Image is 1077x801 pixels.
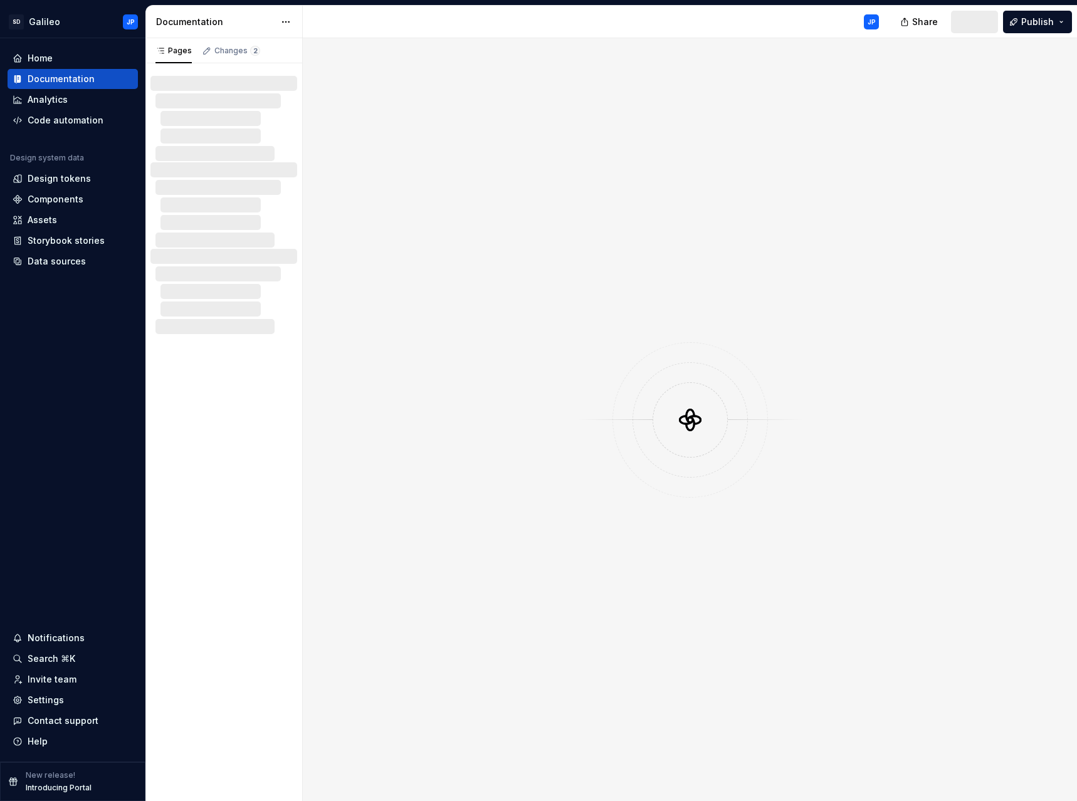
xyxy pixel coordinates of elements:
button: Notifications [8,628,138,648]
a: Design tokens [8,169,138,189]
button: Search ⌘K [8,649,138,669]
span: Share [912,16,938,28]
div: Search ⌘K [28,652,75,665]
a: Home [8,48,138,68]
div: Settings [28,694,64,706]
a: Documentation [8,69,138,89]
div: JP [127,17,135,27]
div: Design system data [10,153,84,163]
a: Analytics [8,90,138,110]
div: Invite team [28,673,76,686]
div: Galileo [29,16,60,28]
button: Publish [1003,11,1072,33]
div: Assets [28,214,57,226]
p: New release! [26,770,75,780]
div: Contact support [28,715,98,727]
a: Data sources [8,251,138,271]
button: SDGalileoJP [3,8,143,35]
a: Assets [8,210,138,230]
div: Documentation [156,16,275,28]
a: Components [8,189,138,209]
div: Notifications [28,632,85,644]
div: Home [28,52,53,65]
div: Data sources [28,255,86,268]
p: Introducing Portal [26,783,92,793]
div: Help [28,735,48,748]
span: 2 [250,46,260,56]
div: Code automation [28,114,103,127]
a: Settings [8,690,138,710]
div: Pages [155,46,192,56]
button: Contact support [8,711,138,731]
span: Publish [1021,16,1054,28]
a: Storybook stories [8,231,138,251]
a: Invite team [8,669,138,689]
div: Changes [214,46,260,56]
a: Code automation [8,110,138,130]
div: SD [9,14,24,29]
div: Documentation [28,73,95,85]
div: Analytics [28,93,68,106]
div: Storybook stories [28,234,105,247]
div: JP [868,17,876,27]
div: Design tokens [28,172,91,185]
button: Share [894,11,946,33]
div: Components [28,193,83,206]
button: Help [8,731,138,751]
